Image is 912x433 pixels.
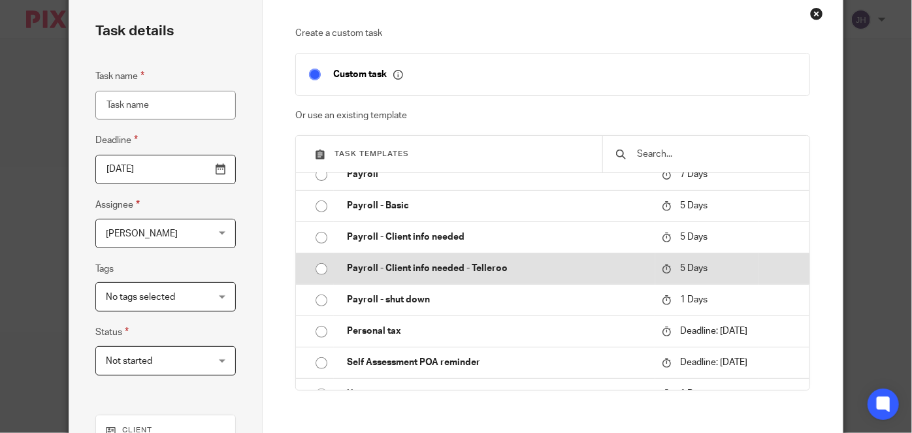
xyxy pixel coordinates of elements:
p: Payroll - shut down [347,293,649,306]
p: Personal tax [347,325,649,338]
label: Tags [95,263,114,276]
span: 1 Days [680,295,708,304]
label: Task name [95,69,144,84]
p: Self Assessment POA reminder [347,356,649,369]
label: Assignee [95,197,140,212]
p: Payroll - Client info needed - Telleroo [347,262,649,275]
p: Or use an existing template [295,109,810,122]
p: Create a custom task [295,27,810,40]
span: 5 Days [680,264,708,273]
span: Deadline: [DATE] [680,358,747,367]
span: 5 Days [680,201,708,210]
label: Status [95,325,129,340]
input: Pick a date [95,155,236,184]
span: 7 Days [680,170,708,179]
span: Deadline: [DATE] [680,327,747,336]
label: Deadline [95,133,138,148]
input: Task name [95,91,236,120]
span: Task templates [334,150,409,157]
span: Not started [106,357,152,366]
span: 5 Days [680,233,708,242]
p: Payroll - Basic [347,199,649,212]
h2: Task details [95,20,174,42]
p: Payroll - Client info needed [347,231,649,244]
p: Custom task [333,69,403,80]
input: Search... [636,147,796,161]
p: Unincorporation [347,387,649,400]
p: Payroll [347,168,649,181]
span: [PERSON_NAME] [106,229,178,238]
div: Close this dialog window [810,7,823,20]
span: No tags selected [106,293,175,302]
span: 1 Days [680,389,708,398]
